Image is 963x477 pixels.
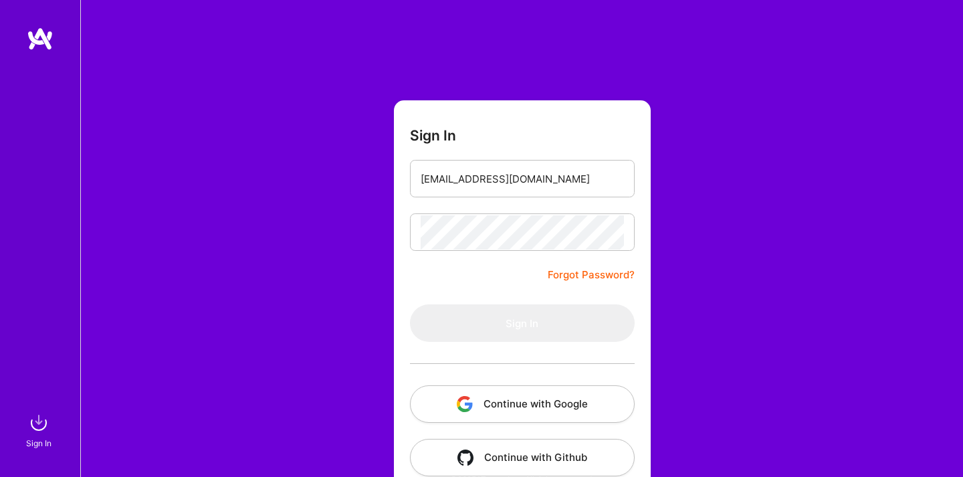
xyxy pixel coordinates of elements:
img: icon [457,450,473,466]
input: Email... [421,162,624,196]
div: Sign In [26,436,51,450]
a: Forgot Password? [548,267,635,283]
button: Continue with Google [410,385,635,423]
a: sign inSign In [28,409,52,450]
img: icon [457,396,473,412]
button: Sign In [410,304,635,342]
img: sign in [25,409,52,436]
button: Continue with Github [410,439,635,476]
h3: Sign In [410,127,456,144]
img: logo [27,27,53,51]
